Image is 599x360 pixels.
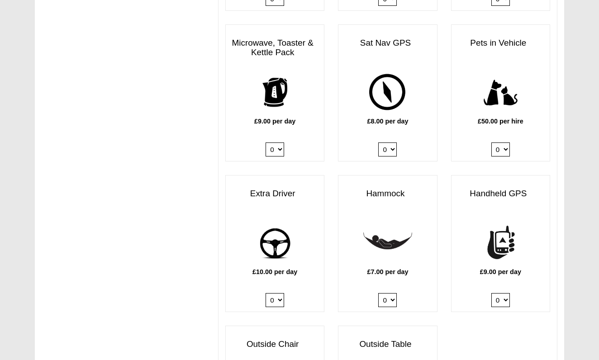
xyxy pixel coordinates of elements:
h3: Outside Table [338,335,437,354]
img: add-driver.png [250,218,299,268]
img: kettle.png [250,68,299,117]
h3: Handheld GPS [452,185,550,203]
b: £10.00 per day [252,268,297,275]
h3: Pets in Vehicle [452,34,550,52]
img: handheld-gps.png [476,218,525,268]
h3: Extra Driver [226,185,324,203]
img: hammock.png [363,218,413,268]
img: pets.png [476,68,525,117]
h3: Microwave, Toaster & Kettle Pack [226,34,324,62]
b: £7.00 per day [367,268,408,275]
img: gps.png [363,68,413,117]
b: £8.00 per day [367,118,408,125]
h3: Hammock [338,185,437,203]
b: £50.00 per hire [478,118,523,125]
h3: Outside Chair [226,335,324,354]
b: £9.00 per day [254,118,295,125]
h3: Sat Nav GPS [338,34,437,52]
b: £9.00 per day [480,268,521,275]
